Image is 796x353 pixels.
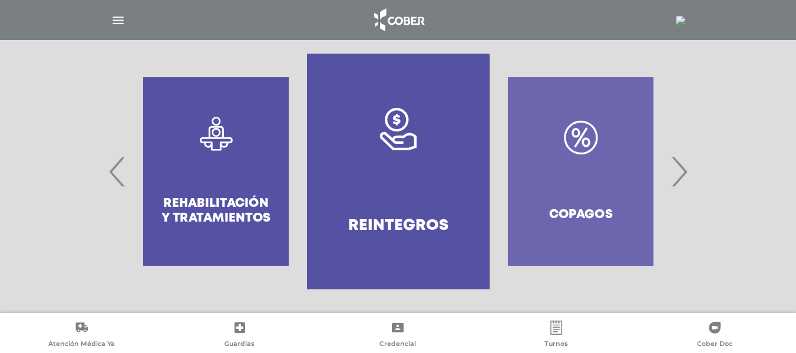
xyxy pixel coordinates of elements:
a: Atención Médica Ya [2,321,161,351]
a: Reintegros [307,54,489,289]
img: logo_cober_home-white.png [368,6,430,34]
span: Atención Médica Ya [48,339,115,350]
span: Credencial [379,339,416,350]
span: Next [668,140,691,203]
a: Credencial [319,321,477,351]
img: 7294 [676,16,685,25]
span: Turnos [544,339,568,350]
a: Guardias [161,321,319,351]
a: Cober Doc [635,321,794,351]
span: Cober Doc [697,339,732,350]
h4: Reintegros [348,217,448,235]
img: Cober_menu-lines-white.svg [111,13,125,28]
span: Previous [106,140,129,203]
span: Guardias [224,339,255,350]
a: Turnos [477,321,636,351]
